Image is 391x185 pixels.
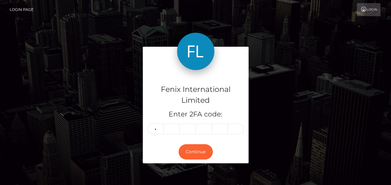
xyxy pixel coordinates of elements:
h4: Fenix International Limited [147,84,244,106]
img: Fenix International Limited [177,33,214,70]
a: Login Page [10,3,34,16]
button: Continue [179,144,213,159]
a: Login [357,3,380,16]
h5: Enter 2FA code: [147,110,244,119]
